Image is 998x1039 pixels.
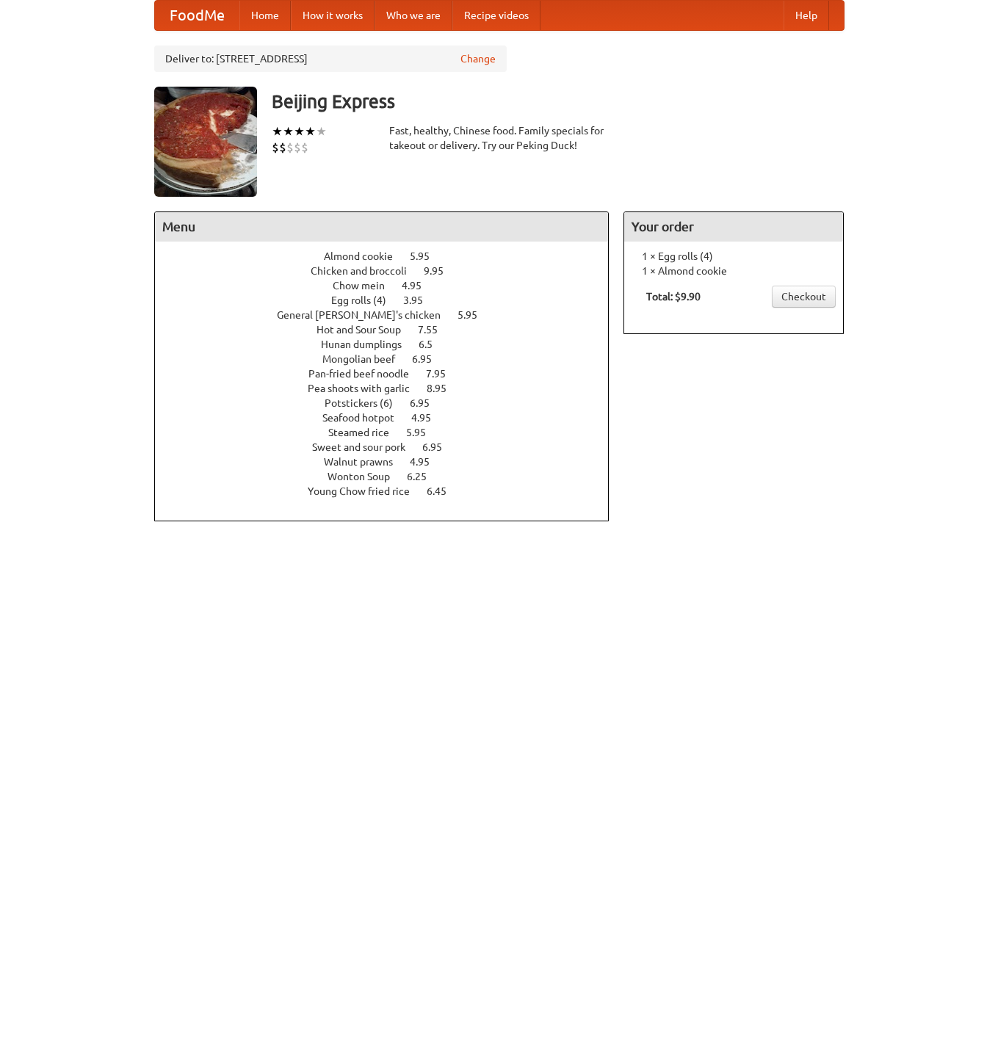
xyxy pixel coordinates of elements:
[294,123,305,140] li: ★
[322,353,459,365] a: Mongolian beef 6.95
[772,286,836,308] a: Checkout
[322,412,409,424] span: Seafood hotpot
[427,485,461,497] span: 6.45
[317,324,465,336] a: Hot and Sour Soup 7.55
[239,1,291,30] a: Home
[784,1,829,30] a: Help
[294,140,301,156] li: $
[308,368,424,380] span: Pan-fried beef noodle
[410,456,444,468] span: 4.95
[460,51,496,66] a: Change
[328,471,405,482] span: Wonton Soup
[317,324,416,336] span: Hot and Sour Soup
[458,309,492,321] span: 5.95
[312,441,420,453] span: Sweet and sour pork
[277,309,505,321] a: General [PERSON_NAME]'s chicken 5.95
[277,309,455,321] span: General [PERSON_NAME]'s chicken
[426,368,460,380] span: 7.95
[389,123,610,153] div: Fast, healthy, Chinese food. Family specials for takeout or delivery. Try our Peking Duck!
[311,265,471,277] a: Chicken and broccoli 9.95
[333,280,399,292] span: Chow mein
[308,485,474,497] a: Young Chow fried rice 6.45
[411,412,446,424] span: 4.95
[321,339,416,350] span: Hunan dumplings
[325,397,408,409] span: Potstickers (6)
[325,397,457,409] a: Potstickers (6) 6.95
[301,140,308,156] li: $
[331,294,450,306] a: Egg rolls (4) 3.95
[452,1,540,30] a: Recipe videos
[272,87,845,116] h3: Beijing Express
[632,249,836,264] li: 1 × Egg rolls (4)
[272,140,279,156] li: $
[321,339,460,350] a: Hunan dumplings 6.5
[375,1,452,30] a: Who we are
[424,265,458,277] span: 9.95
[403,294,438,306] span: 3.95
[279,140,286,156] li: $
[291,1,375,30] a: How it works
[410,397,444,409] span: 6.95
[286,140,294,156] li: $
[308,383,424,394] span: Pea shoots with garlic
[324,250,408,262] span: Almond cookie
[328,427,404,438] span: Steamed rice
[155,1,239,30] a: FoodMe
[402,280,436,292] span: 4.95
[333,280,449,292] a: Chow mein 4.95
[624,212,843,242] h4: Your order
[407,471,441,482] span: 6.25
[422,441,457,453] span: 6.95
[328,471,454,482] a: Wonton Soup 6.25
[308,383,474,394] a: Pea shoots with garlic 8.95
[322,353,410,365] span: Mongolian beef
[322,412,458,424] a: Seafood hotpot 4.95
[283,123,294,140] li: ★
[412,353,446,365] span: 6.95
[418,324,452,336] span: 7.55
[308,485,424,497] span: Young Chow fried rice
[328,427,453,438] a: Steamed rice 5.95
[272,123,283,140] li: ★
[154,87,257,197] img: angular.jpg
[324,250,457,262] a: Almond cookie 5.95
[324,456,457,468] a: Walnut prawns 4.95
[406,427,441,438] span: 5.95
[632,264,836,278] li: 1 × Almond cookie
[410,250,444,262] span: 5.95
[331,294,401,306] span: Egg rolls (4)
[316,123,327,140] li: ★
[311,265,422,277] span: Chicken and broccoli
[312,441,469,453] a: Sweet and sour pork 6.95
[646,291,701,303] b: Total: $9.90
[305,123,316,140] li: ★
[308,368,473,380] a: Pan-fried beef noodle 7.95
[155,212,609,242] h4: Menu
[419,339,447,350] span: 6.5
[324,456,408,468] span: Walnut prawns
[154,46,507,72] div: Deliver to: [STREET_ADDRESS]
[427,383,461,394] span: 8.95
